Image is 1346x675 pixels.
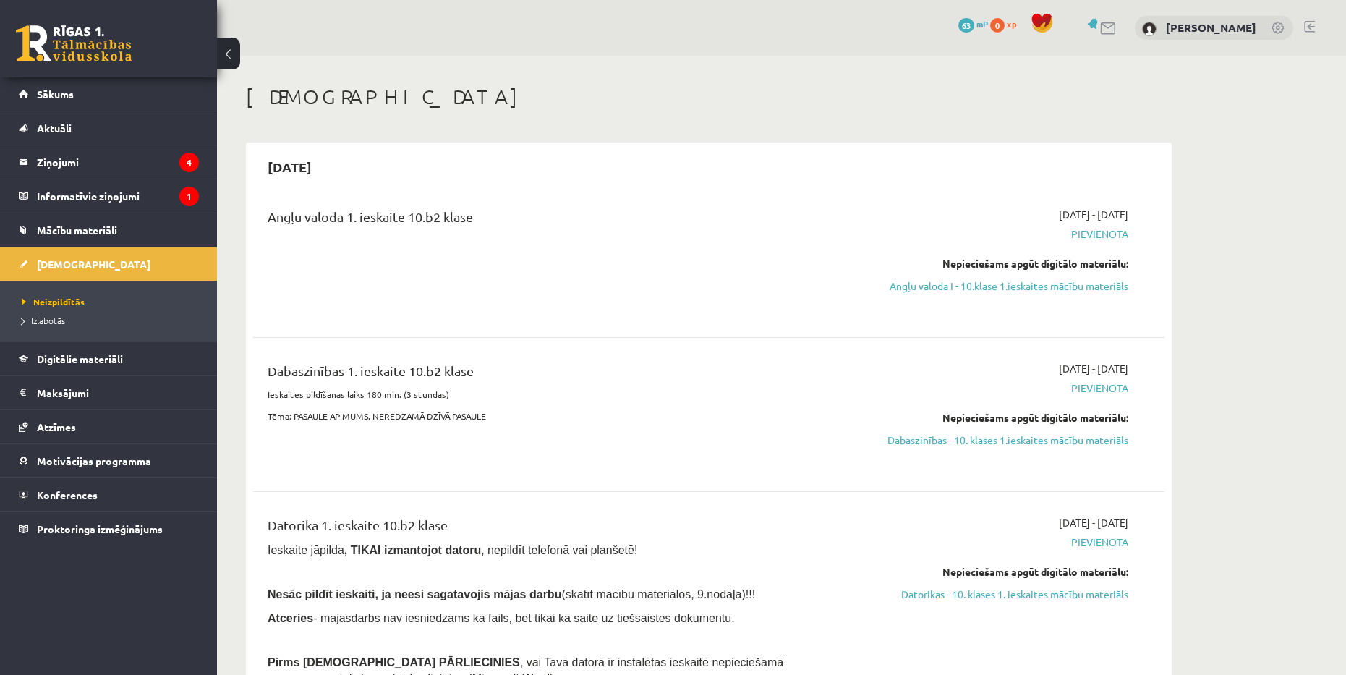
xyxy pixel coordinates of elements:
[958,18,988,30] a: 63 mP
[990,18,1005,33] span: 0
[19,77,199,111] a: Sākums
[1007,18,1016,30] span: xp
[37,145,199,179] legend: Ziņojumi
[268,656,520,668] span: Pirms [DEMOGRAPHIC_DATA] PĀRLIECINIES
[37,522,163,535] span: Proktoringa izmēģinājums
[37,258,150,271] span: [DEMOGRAPHIC_DATA]
[856,410,1128,425] div: Nepieciešams apgūt digitālo materiālu:
[1059,361,1128,376] span: [DATE] - [DATE]
[19,512,199,545] a: Proktoringa izmēģinājums
[19,342,199,375] a: Digitālie materiāli
[856,381,1128,396] span: Pievienota
[253,150,326,184] h2: [DATE]
[37,224,117,237] span: Mācību materiāli
[19,376,199,409] a: Maksājumi
[37,352,123,365] span: Digitālie materiāli
[37,420,76,433] span: Atzīmes
[856,564,1128,580] div: Nepieciešams apgūt digitālo materiālu:
[856,279,1128,294] a: Angļu valoda I - 10.klase 1.ieskaites mācību materiāls
[976,18,988,30] span: mP
[37,88,74,101] span: Sākums
[268,515,834,542] div: Datorika 1. ieskaite 10.b2 klase
[1166,20,1256,35] a: [PERSON_NAME]
[268,361,834,388] div: Dabaszinības 1. ieskaite 10.b2 klase
[19,410,199,443] a: Atzīmes
[19,111,199,145] a: Aktuāli
[37,376,199,409] legend: Maksājumi
[268,409,834,423] p: Tēma: PASAULE AP MUMS. NEREDZAMĀ DZĪVĀ PASAULE
[990,18,1023,30] a: 0 xp
[561,588,755,600] span: (skatīt mācību materiālos, 9.nodaļa)!!!
[37,488,98,501] span: Konferences
[19,478,199,511] a: Konferences
[19,179,199,213] a: Informatīvie ziņojumi1
[268,207,834,234] div: Angļu valoda 1. ieskaite 10.b2 klase
[22,296,85,307] span: Neizpildītās
[1059,515,1128,530] span: [DATE] - [DATE]
[268,612,735,624] span: - mājasdarbs nav iesniedzams kā fails, bet tikai kā saite uz tiešsaistes dokumentu.
[19,145,199,179] a: Ziņojumi4
[344,544,481,556] b: , TIKAI izmantojot datoru
[22,315,65,326] span: Izlabotās
[268,388,834,401] p: Ieskaites pildīšanas laiks 180 min. (3 stundas)
[856,433,1128,448] a: Dabaszinības - 10. klases 1.ieskaites mācību materiāls
[22,314,203,327] a: Izlabotās
[19,213,199,247] a: Mācību materiāli
[37,454,151,467] span: Motivācijas programma
[856,587,1128,602] a: Datorikas - 10. klases 1. ieskaites mācību materiāls
[179,187,199,206] i: 1
[856,535,1128,550] span: Pievienota
[179,153,199,172] i: 4
[856,226,1128,242] span: Pievienota
[37,179,199,213] legend: Informatīvie ziņojumi
[856,256,1128,271] div: Nepieciešams apgūt digitālo materiālu:
[1142,22,1157,36] img: Kristers Zaharevskis
[19,444,199,477] a: Motivācijas programma
[19,247,199,281] a: [DEMOGRAPHIC_DATA]
[958,18,974,33] span: 63
[16,25,132,61] a: Rīgas 1. Tālmācības vidusskola
[22,295,203,308] a: Neizpildītās
[268,544,637,556] span: Ieskaite jāpilda , nepildīt telefonā vai planšetē!
[246,85,1172,109] h1: [DEMOGRAPHIC_DATA]
[37,122,72,135] span: Aktuāli
[268,588,561,600] span: Nesāc pildīt ieskaiti, ja neesi sagatavojis mājas darbu
[268,612,313,624] b: Atceries
[1059,207,1128,222] span: [DATE] - [DATE]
